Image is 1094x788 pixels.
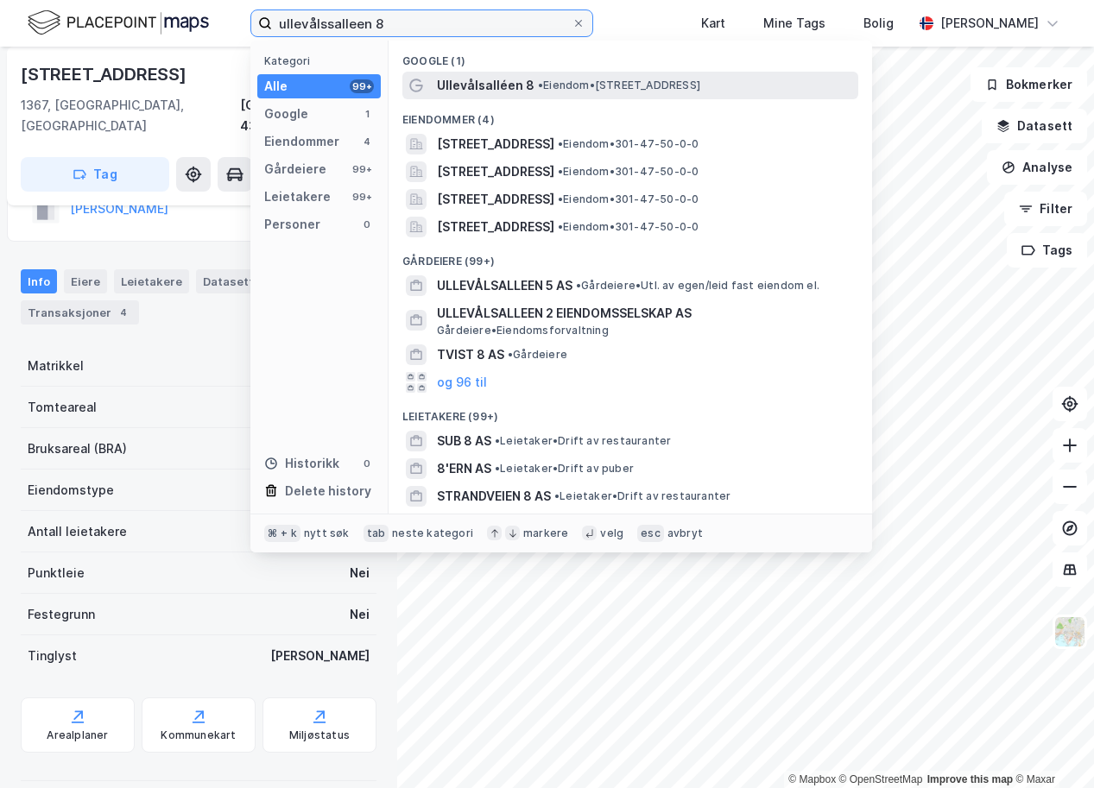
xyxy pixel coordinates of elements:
[508,348,567,362] span: Gårdeiere
[21,60,190,88] div: [STREET_ADDRESS]
[389,41,872,72] div: Google (1)
[971,67,1087,102] button: Bokmerker
[437,189,554,210] span: [STREET_ADDRESS]
[389,396,872,427] div: Leietakere (99+)
[600,526,623,540] div: velg
[28,604,95,625] div: Festegrunn
[264,159,326,180] div: Gårdeiere
[558,137,699,151] span: Eiendom • 301-47-50-0-0
[21,157,169,192] button: Tag
[558,220,699,234] span: Eiendom • 301-47-50-0-0
[495,462,634,476] span: Leietaker • Drift av puber
[437,431,491,451] span: SUB 8 AS
[240,95,376,136] div: [GEOGRAPHIC_DATA], 43/686
[64,269,107,293] div: Eiere
[264,214,320,235] div: Personer
[987,150,1087,185] button: Analyse
[495,434,671,448] span: Leietaker • Drift av restauranter
[350,190,374,204] div: 99+
[495,462,500,475] span: •
[28,563,85,583] div: Punktleie
[523,526,568,540] div: markere
[558,192,563,205] span: •
[264,104,308,124] div: Google
[21,269,57,293] div: Info
[558,192,699,206] span: Eiendom • 301-47-50-0-0
[28,646,77,666] div: Tinglyst
[437,458,491,479] span: 8'ERN AS
[264,54,381,67] div: Kategori
[21,95,240,136] div: 1367, [GEOGRAPHIC_DATA], [GEOGRAPHIC_DATA]
[360,135,374,148] div: 4
[264,131,339,152] div: Eiendommer
[558,165,699,179] span: Eiendom • 301-47-50-0-0
[576,279,819,293] span: Gårdeiere • Utl. av egen/leid fast eiendom el.
[364,525,389,542] div: tab
[839,773,923,785] a: OpenStreetMap
[437,161,554,182] span: [STREET_ADDRESS]
[1008,705,1094,788] div: Kontrollprogram for chat
[437,217,554,237] span: [STREET_ADDRESS]
[763,13,825,34] div: Mine Tags
[21,300,139,325] div: Transaksjoner
[554,489,560,502] span: •
[28,521,127,542] div: Antall leietakere
[1053,615,1086,648] img: Z
[115,304,132,321] div: 4
[161,728,236,742] div: Kommunekart
[264,453,339,474] div: Historikk
[285,481,371,501] div: Delete history
[437,324,609,337] span: Gårdeiere • Eiendomsforvaltning
[927,773,1013,785] a: Improve this map
[1007,233,1087,268] button: Tags
[350,162,374,176] div: 99+
[28,356,84,376] div: Matrikkel
[863,13,894,34] div: Bolig
[360,457,374,470] div: 0
[289,728,350,742] div: Miljøstatus
[360,217,374,231] div: 0
[350,604,370,625] div: Nei
[264,76,288,97] div: Alle
[264,525,300,542] div: ⌘ + k
[270,646,370,666] div: [PERSON_NAME]
[350,79,374,93] div: 99+
[554,489,730,503] span: Leietaker • Drift av restauranter
[437,372,487,393] button: og 96 til
[437,344,504,365] span: TVIST 8 AS
[304,526,350,540] div: nytt søk
[196,269,261,293] div: Datasett
[389,99,872,130] div: Eiendommer (4)
[637,525,664,542] div: esc
[360,107,374,121] div: 1
[272,10,572,36] input: Søk på adresse, matrikkel, gårdeiere, leietakere eller personer
[558,165,563,178] span: •
[389,241,872,272] div: Gårdeiere (99+)
[982,109,1087,143] button: Datasett
[437,303,851,324] span: ULLEVÅLSALLEEN 2 EIENDOMSSELSKAP AS
[558,137,563,150] span: •
[28,480,114,501] div: Eiendomstype
[538,79,543,91] span: •
[576,279,581,292] span: •
[28,438,127,459] div: Bruksareal (BRA)
[667,526,703,540] div: avbryt
[28,397,97,418] div: Tomteareal
[437,75,534,96] span: Ullevålsalléen 8
[788,773,836,785] a: Mapbox
[940,13,1039,34] div: [PERSON_NAME]
[495,434,500,447] span: •
[114,269,189,293] div: Leietakere
[437,134,554,154] span: [STREET_ADDRESS]
[437,486,551,507] span: STRANDVEIEN 8 AS
[28,8,209,38] img: logo.f888ab2527a4732fd821a326f86c7f29.svg
[538,79,700,92] span: Eiendom • [STREET_ADDRESS]
[1008,705,1094,788] iframe: Chat Widget
[1004,192,1087,226] button: Filter
[47,728,108,742] div: Arealplaner
[350,563,370,583] div: Nei
[558,220,563,233] span: •
[264,186,331,207] div: Leietakere
[392,526,473,540] div: neste kategori
[701,13,725,34] div: Kart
